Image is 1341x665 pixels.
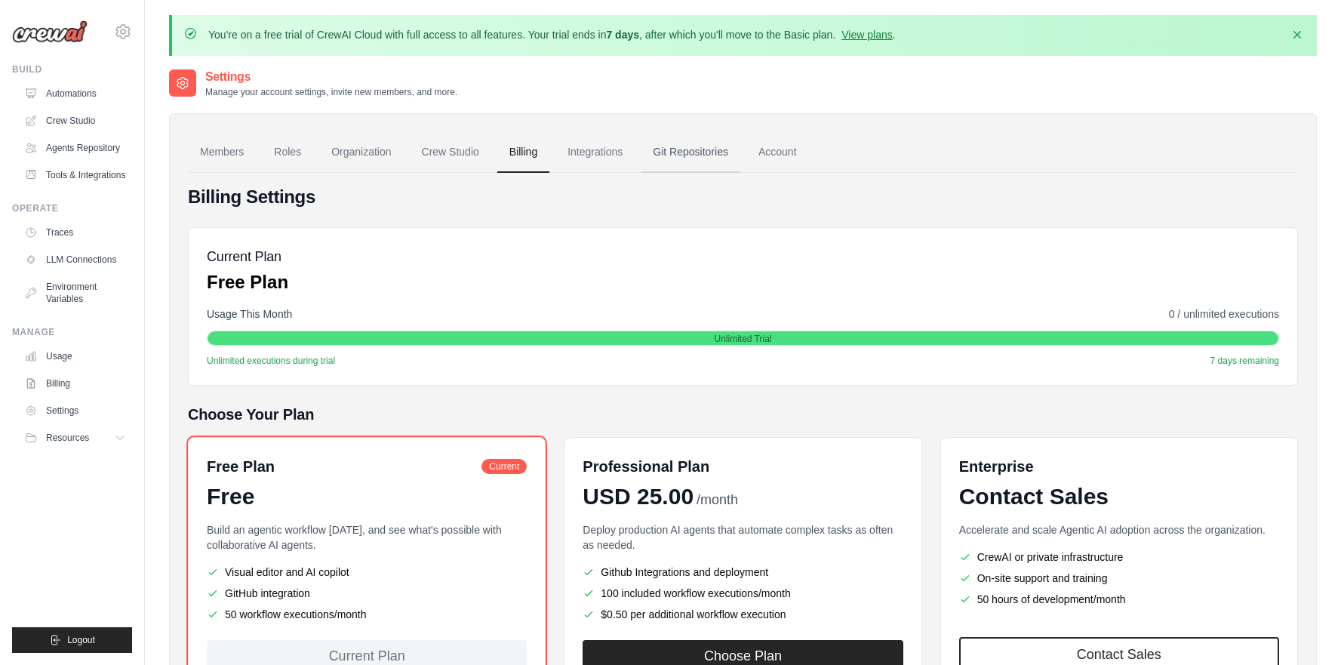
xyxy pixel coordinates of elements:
[12,627,132,653] button: Logout
[205,86,457,98] p: Manage your account settings, invite new members, and more.
[18,220,132,245] a: Traces
[12,326,132,338] div: Manage
[583,483,694,510] span: USD 25.00
[583,586,903,601] li: 100 included workflow executions/month
[18,344,132,368] a: Usage
[959,483,1279,510] div: Contact Sales
[18,82,132,106] a: Automations
[959,550,1279,565] li: CrewAI or private infrastructure
[481,459,527,474] span: Current
[12,202,132,214] div: Operate
[188,185,1298,209] h4: Billing Settings
[207,246,288,267] h5: Current Plan
[188,132,256,173] a: Members
[207,456,275,477] h6: Free Plan
[207,483,527,510] div: Free
[959,456,1279,477] h6: Enterprise
[583,607,903,622] li: $0.50 per additional workflow execution
[714,333,771,345] span: Unlimited Trial
[207,355,335,367] span: Unlimited executions during trial
[697,490,738,510] span: /month
[959,592,1279,607] li: 50 hours of development/month
[207,522,527,553] p: Build an agentic workflow [DATE], and see what's possible with collaborative AI agents.
[319,132,403,173] a: Organization
[1169,306,1279,322] span: 0 / unlimited executions
[841,29,892,41] a: View plans
[555,132,635,173] a: Integrations
[205,68,457,86] h2: Settings
[262,132,313,173] a: Roles
[18,163,132,187] a: Tools & Integrations
[410,132,491,173] a: Crew Studio
[207,306,292,322] span: Usage This Month
[207,270,288,294] p: Free Plan
[12,63,132,75] div: Build
[497,132,549,173] a: Billing
[18,399,132,423] a: Settings
[18,136,132,160] a: Agents Repository
[583,522,903,553] p: Deploy production AI agents that automate complex tasks as often as needed.
[207,565,527,580] li: Visual editor and AI copilot
[18,371,132,396] a: Billing
[18,248,132,272] a: LLM Connections
[67,634,95,646] span: Logout
[18,275,132,311] a: Environment Variables
[959,522,1279,537] p: Accelerate and scale Agentic AI adoption across the organization.
[188,404,1298,425] h5: Choose Your Plan
[583,456,709,477] h6: Professional Plan
[959,571,1279,586] li: On-site support and training
[207,607,527,622] li: 50 workflow executions/month
[208,27,896,42] p: You're on a free trial of CrewAI Cloud with full access to all features. Your trial ends in , aft...
[606,29,639,41] strong: 7 days
[46,432,89,444] span: Resources
[207,586,527,601] li: GitHub integration
[1210,355,1279,367] span: 7 days remaining
[18,109,132,133] a: Crew Studio
[746,132,809,173] a: Account
[12,20,88,43] img: Logo
[583,565,903,580] li: Github Integrations and deployment
[641,132,740,173] a: Git Repositories
[18,426,132,450] button: Resources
